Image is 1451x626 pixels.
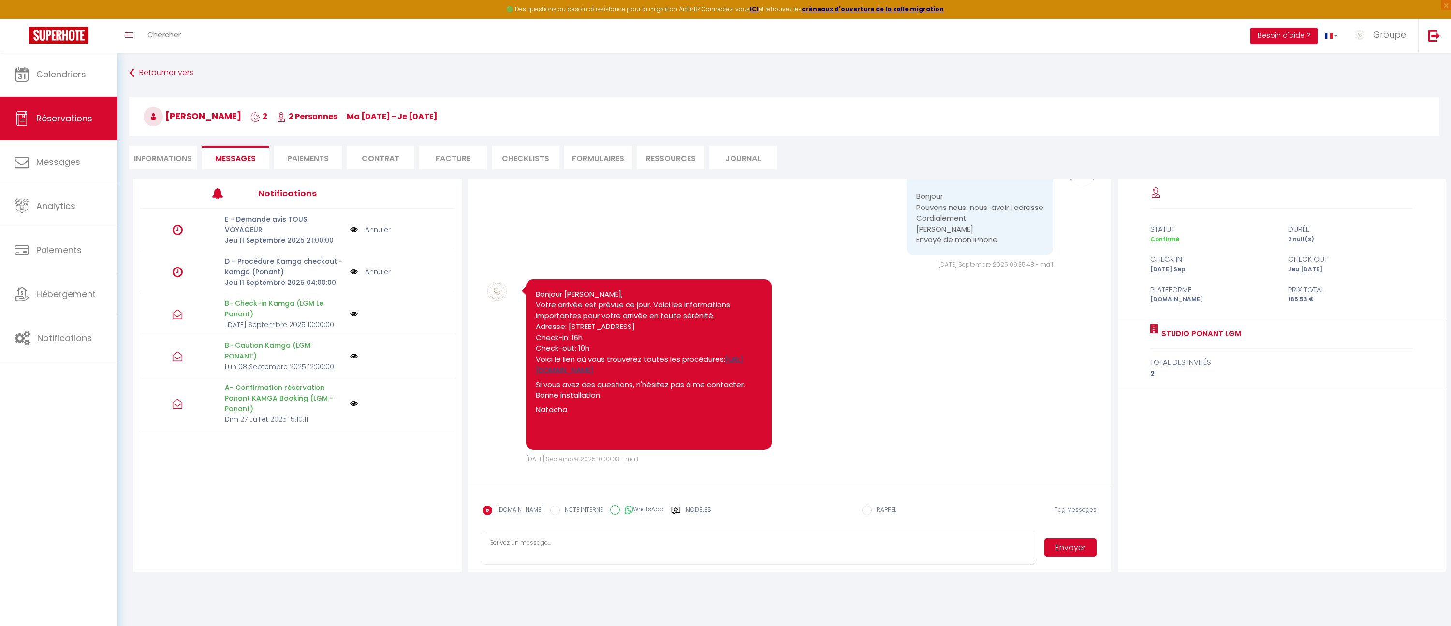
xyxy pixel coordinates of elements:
[1158,328,1241,340] a: Studio Ponant LGM
[147,30,181,40] span: Chercher
[872,506,896,516] label: RAPPEL
[1250,28,1318,44] button: Besoin d'aide ?
[419,146,487,169] li: Facture
[536,289,762,376] p: Bonjour [PERSON_NAME], Votre arrivée est prévue ce jour. Voici les informations importantes pour ...
[225,340,344,361] p: B- Caution Kamga (LGM PONANT)
[225,319,344,330] p: [DATE] Septembre 2025 10:00:00
[129,146,197,169] li: Informations
[560,506,603,516] label: NOTE INTERNE
[620,505,664,516] label: WhatsApp
[36,244,82,256] span: Paiements
[1352,28,1367,42] img: ...
[37,332,92,344] span: Notifications
[1282,224,1420,235] div: durée
[536,379,762,401] p: Si vous avez des questions, n'hésitez pas à me contacter. Bonne installation.
[225,298,344,319] p: B- Check-in Kamga (LGM Le Ponant)
[36,68,86,80] span: Calendriers
[225,256,344,277] p: D - Procédure Kamga checkout - kamga (Ponant)
[686,506,711,522] label: Modèles
[1150,368,1413,380] div: 2
[225,382,344,414] p: A- Confirmation réservation Ponant KAMGA Booking (LGM -Ponant)
[144,110,241,122] span: [PERSON_NAME]
[277,111,337,122] span: 2 Personnes
[1428,30,1440,42] img: logout
[258,182,390,204] h3: Notifications
[1144,224,1282,235] div: statut
[225,235,344,246] p: Jeu 11 Septembre 2025 21:00:00
[750,5,759,13] a: ICI
[1282,253,1420,265] div: check out
[536,354,743,375] a: [URL][DOMAIN_NAME]
[350,400,358,407] img: NO IMAGE
[492,146,559,169] li: CHECKLISTS
[492,506,543,516] label: [DOMAIN_NAME]
[36,156,80,168] span: Messages
[29,27,88,44] img: Super Booking
[365,267,391,277] a: Annuler
[347,111,438,122] span: ma [DATE] - je [DATE]
[225,414,344,425] p: Dim 27 Juillet 2025 15:10:11
[140,19,188,53] a: Chercher
[1282,284,1420,296] div: Prix total
[1282,235,1420,244] div: 2 nuit(s)
[225,277,344,288] p: Jeu 11 Septembre 2025 04:00:00
[250,111,267,122] span: 2
[350,310,358,318] img: NO IMAGE
[1282,295,1420,304] div: 185.53 €
[129,64,1439,82] a: Retourner vers
[564,146,632,169] li: FORMULAIRES
[225,214,344,235] p: E - Demande avis TOUS VOYAGEUR
[938,260,1053,268] span: [DATE] Septembre 2025 09:35:48 - mail
[526,455,638,463] span: [DATE] Septembre 2025 10:00:03 - mail
[1345,19,1418,53] a: ... Groupe
[1150,357,1413,368] div: total des invités
[350,352,358,360] img: NO IMAGE
[916,169,1043,246] pre: Location Bonjour Pouvons nous nous avoir l adresse Cordialement [PERSON_NAME] Envoyé de mon iPhone
[274,146,342,169] li: Paiements
[1144,284,1282,296] div: Plateforme
[225,361,344,372] p: Lun 08 Septembre 2025 12:00:00
[347,146,414,169] li: Contrat
[536,404,762,416] p: Natacha
[483,277,512,306] img: 17295104835599.png
[637,146,704,169] li: Ressources
[1044,538,1097,557] button: Envoyer
[1055,506,1097,514] span: Tag Messages
[350,267,358,277] img: NO IMAGE
[8,4,37,33] button: Ouvrir le widget de chat LiveChat
[1150,235,1179,243] span: Confirmé
[709,146,777,169] li: Journal
[350,224,358,235] img: NO IMAGE
[1144,295,1282,304] div: [DOMAIN_NAME]
[1144,253,1282,265] div: check in
[365,224,391,235] a: Annuler
[215,153,256,164] span: Messages
[1144,265,1282,274] div: [DATE] Sep
[36,200,75,212] span: Analytics
[36,288,96,300] span: Hébergement
[802,5,944,13] a: créneaux d'ouverture de la salle migration
[1373,29,1406,41] span: Groupe
[1282,265,1420,274] div: Jeu [DATE]
[36,112,92,124] span: Réservations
